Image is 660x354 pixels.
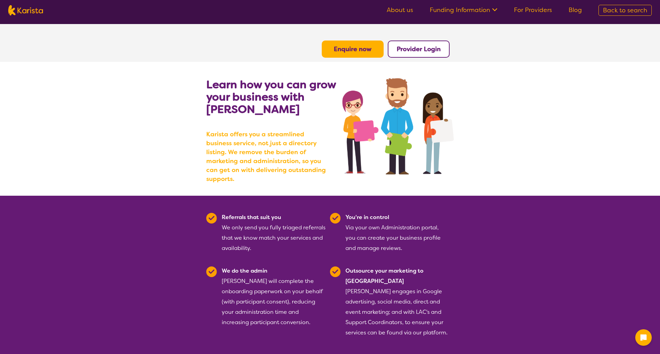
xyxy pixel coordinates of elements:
[206,213,217,224] img: Tick
[345,267,423,285] b: Outsource your marketing to [GEOGRAPHIC_DATA]
[322,41,384,58] button: Enquire now
[206,77,336,116] b: Learn how you can grow your business with [PERSON_NAME]
[569,6,582,14] a: Blog
[206,130,330,183] b: Karista offers you a streamlined business service, not just a directory listing. We remove the bu...
[514,6,552,14] a: For Providers
[430,6,497,14] a: Funding Information
[388,41,450,58] button: Provider Login
[387,6,413,14] a: About us
[334,45,372,53] a: Enquire now
[330,266,341,277] img: Tick
[222,266,326,338] div: [PERSON_NAME] will complete the onboarding paperwork on your behalf (with participant consent), r...
[397,45,441,53] a: Provider Login
[222,267,267,274] b: We do the admin
[206,266,217,277] img: Tick
[603,6,647,14] span: Back to search
[345,214,389,221] b: You're in control
[345,212,450,253] div: Via your own Administration portal, you can create your business profile and manage reviews.
[342,78,454,174] img: grow your business with Karista
[345,266,450,338] div: [PERSON_NAME] engages in Google advertising, social media, direct and event marketing; and with L...
[222,214,281,221] b: Referrals that suit you
[222,212,326,253] div: We only send you fully triaged referrals that we know match your services and availability.
[598,5,652,16] a: Back to search
[8,5,43,15] img: Karista logo
[330,213,341,224] img: Tick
